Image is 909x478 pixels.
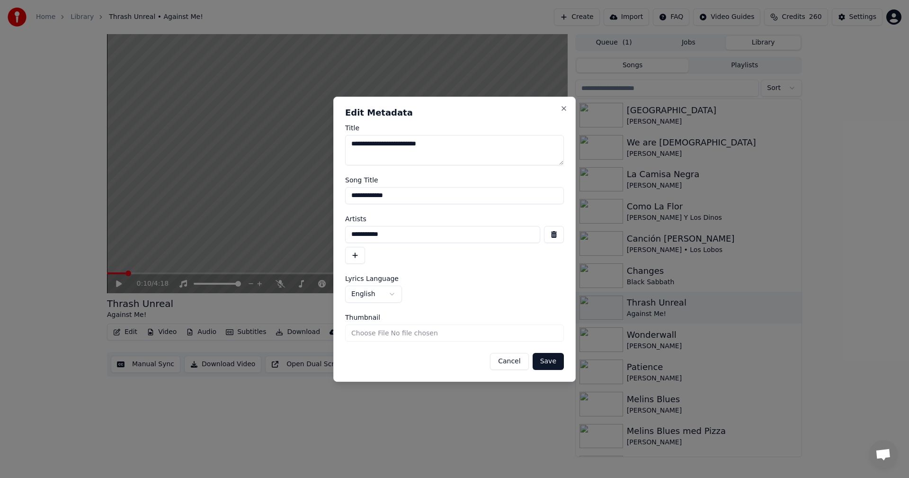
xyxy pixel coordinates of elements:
button: Save [533,353,564,370]
button: Cancel [490,353,528,370]
span: Lyrics Language [345,275,399,282]
label: Title [345,125,564,131]
label: Artists [345,216,564,222]
h2: Edit Metadata [345,108,564,117]
label: Song Title [345,177,564,183]
span: Thumbnail [345,314,380,321]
